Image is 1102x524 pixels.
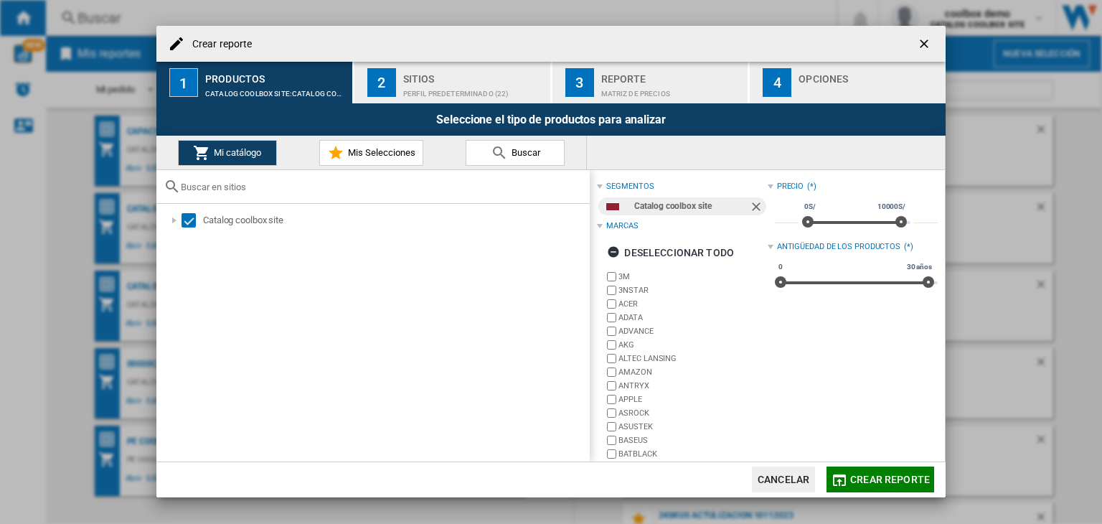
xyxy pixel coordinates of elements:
[607,340,616,350] input: brand.name
[606,181,654,192] div: segmentos
[156,62,354,103] button: 1 Productos CATALOG COOLBOX SITE:Catalog coolbox site
[607,286,616,295] input: brand.name
[750,62,946,103] button: 4 Opciones
[752,467,815,492] button: Cancelar
[618,271,767,282] label: 3M
[466,140,565,166] button: Buscar
[607,436,616,445] input: brand.name
[618,312,767,323] label: ADATA
[156,103,946,136] div: Seleccione el tipo de productos para analizar
[203,213,588,228] div: Catalog coolbox site
[601,67,743,83] div: Reporte
[607,449,616,459] input: brand.name
[552,62,750,103] button: 3 Reporte Matriz de precios
[403,83,545,98] div: Perfil predeterminado (22)
[634,197,748,215] div: Catalog coolbox site
[749,200,766,217] ng-md-icon: Quitar
[607,327,616,336] input: brand.name
[618,353,767,364] label: ALTEC LANSING
[607,422,616,431] input: brand.name
[607,368,616,377] input: brand.name
[799,67,940,83] div: Opciones
[826,467,934,492] button: Crear reporte
[210,147,261,158] span: Mi catálogo
[607,313,616,322] input: brand.name
[367,68,396,97] div: 2
[618,367,767,378] label: AMAZON
[603,240,738,266] button: Deseleccionar todo
[185,37,252,52] h4: Crear reporte
[178,140,277,166] button: Mi catálogo
[403,67,545,83] div: Sitios
[601,83,743,98] div: Matriz de precios
[607,272,616,281] input: brand.name
[618,449,767,459] label: BATBLACK
[606,220,638,232] div: Marcas
[618,285,767,296] label: 3NSTAR
[802,201,818,212] span: 0S/
[875,201,908,212] span: 10000S/
[911,29,940,58] button: getI18NText('BUTTONS.CLOSE_DIALOG')
[205,83,347,98] div: CATALOG COOLBOX SITE:Catalog coolbox site
[618,340,767,350] label: AKG
[607,354,616,363] input: brand.name
[917,37,934,54] ng-md-icon: getI18NText('BUTTONS.CLOSE_DIALOG')
[618,408,767,418] label: ASROCK
[850,474,930,485] span: Crear reporte
[777,241,900,253] div: Antigüedad de los productos
[618,326,767,337] label: ADVANCE
[508,147,540,158] span: Buscar
[618,421,767,432] label: ASUSTEK
[618,380,767,391] label: ANTRYX
[354,62,552,103] button: 2 Sitios Perfil predeterminado (22)
[182,213,203,228] md-checkbox: Select
[776,261,785,273] span: 0
[607,240,734,266] div: Deseleccionar todo
[565,68,594,97] div: 3
[181,182,583,192] input: Buscar en sitios
[607,408,616,418] input: brand.name
[607,299,616,309] input: brand.name
[607,395,616,404] input: brand.name
[618,394,767,405] label: APPLE
[905,261,934,273] span: 30 años
[763,68,791,97] div: 4
[344,147,415,158] span: Mis Selecciones
[205,67,347,83] div: Productos
[169,68,198,97] div: 1
[319,140,423,166] button: Mis Selecciones
[607,381,616,390] input: brand.name
[777,181,804,192] div: Precio
[618,435,767,446] label: BASEUS
[618,299,767,309] label: ACER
